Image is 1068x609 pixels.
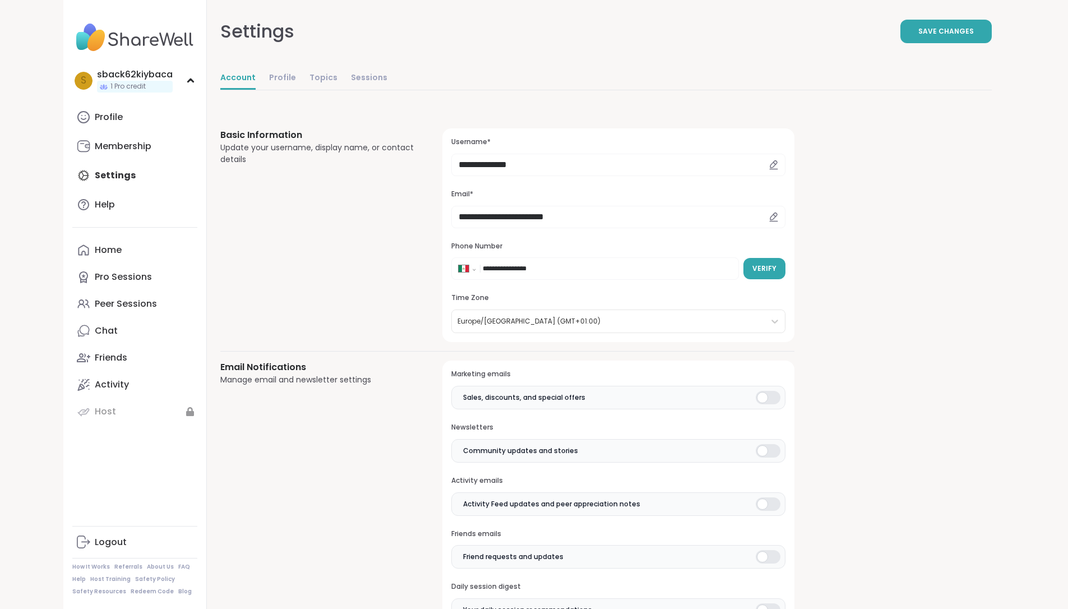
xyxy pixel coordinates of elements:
a: Host Training [90,575,131,583]
span: Community updates and stories [463,446,578,456]
div: Home [95,244,122,256]
a: Logout [72,529,197,556]
h3: Email* [451,190,785,199]
h3: Activity emails [451,476,785,486]
div: Logout [95,536,127,548]
a: Pro Sessions [72,264,197,290]
a: Profile [269,67,296,90]
div: Pro Sessions [95,271,152,283]
h3: Newsletters [451,423,785,432]
a: Friends [72,344,197,371]
div: Membership [95,140,151,153]
div: Update your username, display name, or contact details [220,142,416,165]
a: Referrals [114,563,142,571]
button: Verify [743,258,785,279]
a: Peer Sessions [72,290,197,317]
a: Help [72,191,197,218]
a: How It Works [72,563,110,571]
span: Save Changes [918,26,974,36]
button: Save Changes [900,20,992,43]
div: Manage email and newsletter settings [220,374,416,386]
a: Safety Resources [72,588,126,596]
a: Sessions [351,67,387,90]
div: Chat [95,325,118,337]
a: Home [72,237,197,264]
span: Friend requests and updates [463,552,563,562]
a: Topics [309,67,337,90]
h3: Username* [451,137,785,147]
div: Host [95,405,116,418]
h3: Time Zone [451,293,785,303]
a: Account [220,67,256,90]
span: 1 Pro credit [110,82,146,91]
span: Activity Feed updates and peer appreciation notes [463,499,640,509]
a: Help [72,575,86,583]
h3: Friends emails [451,529,785,539]
h3: Daily session digest [451,582,785,592]
a: Host [72,398,197,425]
a: Redeem Code [131,588,174,596]
h3: Phone Number [451,242,785,251]
div: Peer Sessions [95,298,157,310]
span: s [81,73,86,88]
a: Safety Policy [135,575,175,583]
img: ShareWell Nav Logo [72,18,197,57]
div: Friends [95,352,127,364]
a: About Us [147,563,174,571]
h3: Marketing emails [451,370,785,379]
div: Help [95,199,115,211]
h3: Basic Information [220,128,416,142]
a: FAQ [178,563,190,571]
span: Verify [752,264,776,274]
a: Activity [72,371,197,398]
h3: Email Notifications [220,361,416,374]
div: Settings [220,18,294,45]
div: sback62kiybaca [97,68,173,81]
a: Profile [72,104,197,131]
a: Blog [178,588,192,596]
a: Chat [72,317,197,344]
div: Profile [95,111,123,123]
a: Membership [72,133,197,160]
div: Activity [95,379,129,391]
span: Sales, discounts, and special offers [463,393,585,403]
